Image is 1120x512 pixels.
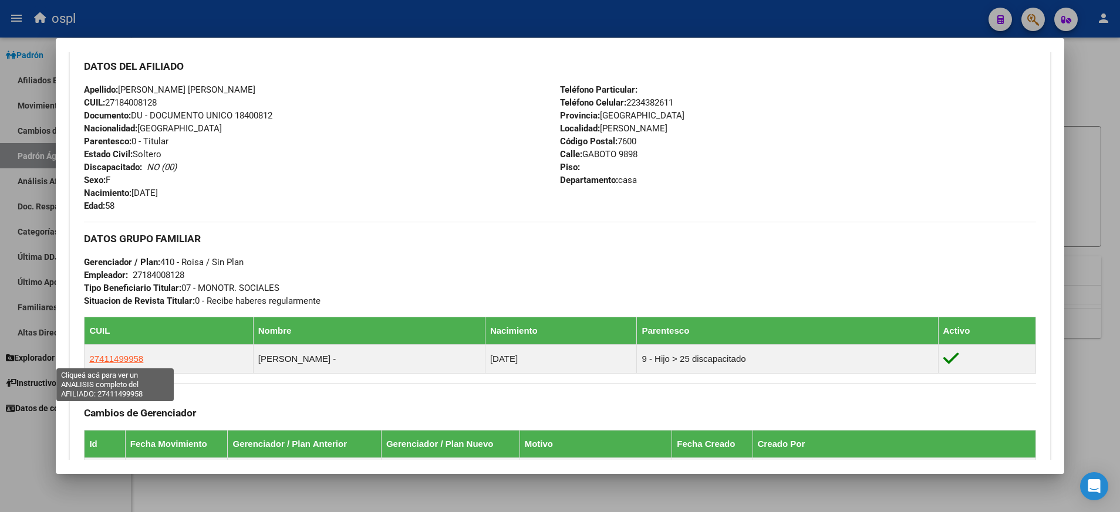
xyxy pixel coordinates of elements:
[560,136,618,147] strong: Código Postal:
[89,354,143,364] span: 27411499958
[84,60,1035,73] h3: DATOS DEL AFILIADO
[84,97,105,108] strong: CUIL:
[84,97,157,108] span: 27184008128
[560,136,636,147] span: 7600
[560,175,618,185] strong: Departamento:
[84,149,161,160] span: Soltero
[228,457,381,480] td: ( )
[637,344,938,373] td: 9 - Hijo > 25 discapacitado
[560,123,600,134] strong: Localidad:
[485,317,637,344] th: Nacimiento
[519,457,672,480] td: Regularización de Padrón
[560,162,580,172] strong: Piso:
[84,123,137,134] strong: Nacionalidad:
[84,136,131,147] strong: Parentesco:
[938,317,1035,344] th: Activo
[84,283,279,293] span: 07 - MONOTR. SOCIALES
[84,406,1035,419] h3: Cambios de Gerenciador
[672,430,753,457] th: Fecha Creado
[753,430,1035,457] th: Creado Por
[84,296,321,306] span: 0 - Recibe haberes regularmente
[253,317,485,344] th: Nombre
[84,257,244,267] span: 410 - Roisa / Sin Plan
[84,201,105,211] strong: Edad:
[672,457,753,480] td: [DATE]
[381,430,519,457] th: Gerenciador / Plan Nuevo
[560,110,684,121] span: [GEOGRAPHIC_DATA]
[84,84,118,95] strong: Apellido:
[753,457,1035,480] td: [PERSON_NAME] - [EMAIL_ADDRESS][DOMAIN_NAME]
[228,430,381,457] th: Gerenciador / Plan Anterior
[1080,472,1108,500] div: Open Intercom Messenger
[84,136,168,147] span: 0 - Titular
[84,175,106,185] strong: Sexo:
[637,317,938,344] th: Parentesco
[253,344,485,373] td: [PERSON_NAME] -
[560,84,637,95] strong: Teléfono Particular:
[560,97,673,108] span: 2234382611
[84,201,114,211] span: 58
[84,84,255,95] span: [PERSON_NAME] [PERSON_NAME]
[133,269,184,282] div: 27184008128
[560,149,582,160] strong: Calle:
[84,123,222,134] span: [GEOGRAPHIC_DATA]
[84,296,195,306] strong: Situacion de Revista Titular:
[84,110,131,121] strong: Documento:
[84,188,131,198] strong: Nacimiento:
[84,175,110,185] span: F
[84,257,160,267] strong: Gerenciador / Plan:
[381,457,519,480] td: ( )
[84,110,272,121] span: DU - DOCUMENTO UNICO 18400812
[85,317,253,344] th: CUIL
[84,270,128,280] strong: Empleador:
[84,232,1035,245] h3: DATOS GRUPO FAMILIAR
[485,344,637,373] td: [DATE]
[560,97,626,108] strong: Teléfono Celular:
[560,110,600,121] strong: Provincia:
[84,162,142,172] strong: Discapacitado:
[519,430,672,457] th: Motivo
[560,149,637,160] span: GABOTO 9898
[147,162,177,172] i: NO (00)
[560,175,637,185] span: casa
[84,149,133,160] strong: Estado Civil:
[125,457,228,480] td: [DATE]
[85,457,125,480] td: 8470
[125,430,228,457] th: Fecha Movimiento
[84,188,158,198] span: [DATE]
[84,283,181,293] strong: Tipo Beneficiario Titular:
[560,123,667,134] span: [PERSON_NAME]
[85,430,125,457] th: Id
